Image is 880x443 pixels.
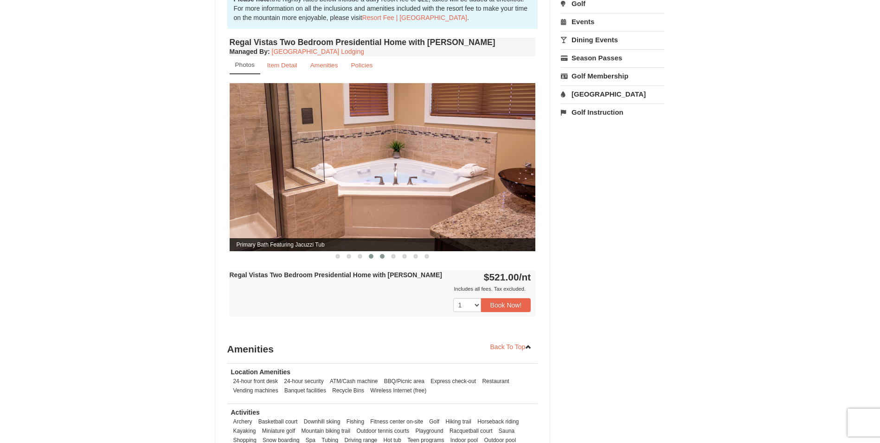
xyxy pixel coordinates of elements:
strong: Regal Vistas Two Bedroom Presidential Home with [PERSON_NAME] [230,271,442,279]
h4: Regal Vistas Two Bedroom Presidential Home with [PERSON_NAME] [230,38,536,47]
strong: $521.00 [484,272,531,282]
li: Golf [427,417,442,426]
strong: Activities [231,409,260,416]
li: Playground [413,426,446,436]
li: Outdoor tennis courts [354,426,412,436]
a: Photos [230,56,260,74]
li: Wireless Internet (free) [368,386,429,395]
li: 24-hour front desk [231,377,281,386]
li: Horseback riding [475,417,521,426]
li: Recycle Bins [330,386,366,395]
li: Vending machines [231,386,281,395]
li: Express check-out [428,377,478,386]
li: Mountain biking trail [299,426,353,436]
span: Managed By [230,48,268,55]
a: Back To Top [484,340,538,354]
li: Racquetball court [447,426,495,436]
small: Amenities [310,62,338,69]
h3: Amenities [227,340,538,358]
span: /nt [519,272,531,282]
small: Policies [351,62,373,69]
li: Kayaking [231,426,258,436]
button: Book Now! [481,298,531,312]
li: Hiking trail [443,417,474,426]
li: ATM/Cash machine [328,377,380,386]
li: Fitness center on-site [368,417,425,426]
a: Golf Membership [561,67,664,85]
a: Events [561,13,664,30]
small: Item Detail [267,62,297,69]
li: BBQ/Picnic area [382,377,427,386]
li: Miniature golf [260,426,297,436]
div: Includes all fees. Tax excluded. [230,284,531,293]
img: Primary Bath Featuring Jacuzzi Tub [230,83,536,251]
li: Fishing [344,417,366,426]
li: 24-hour security [282,377,326,386]
a: [GEOGRAPHIC_DATA] [561,85,664,103]
a: Policies [345,56,379,74]
a: Amenities [304,56,344,74]
li: Banquet facilities [282,386,328,395]
li: Downhill skiing [302,417,343,426]
a: Dining Events [561,31,664,48]
li: Sauna [496,426,517,436]
a: Item Detail [261,56,303,74]
strong: Location Amenities [231,368,291,376]
small: Photos [235,61,255,68]
li: Restaurant [480,377,511,386]
strong: : [230,48,270,55]
a: [GEOGRAPHIC_DATA] Lodging [272,48,364,55]
a: Season Passes [561,49,664,66]
li: Archery [231,417,255,426]
a: Golf Instruction [561,104,664,121]
li: Basketball court [256,417,300,426]
span: Primary Bath Featuring Jacuzzi Tub [230,238,536,251]
a: Resort Fee | [GEOGRAPHIC_DATA] [362,14,467,21]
